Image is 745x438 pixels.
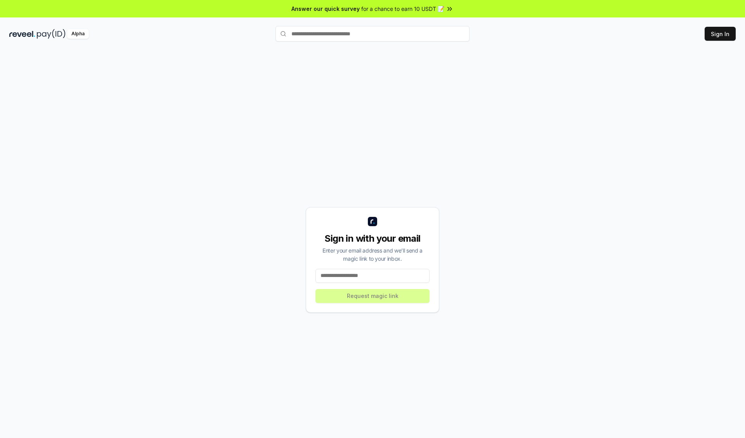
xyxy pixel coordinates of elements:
div: Sign in with your email [315,232,430,245]
span: Answer our quick survey [291,5,360,13]
img: reveel_dark [9,29,35,39]
span: for a chance to earn 10 USDT 📝 [361,5,444,13]
div: Enter your email address and we’ll send a magic link to your inbox. [315,246,430,263]
img: pay_id [37,29,66,39]
button: Sign In [705,27,736,41]
div: Alpha [67,29,89,39]
img: logo_small [368,217,377,226]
